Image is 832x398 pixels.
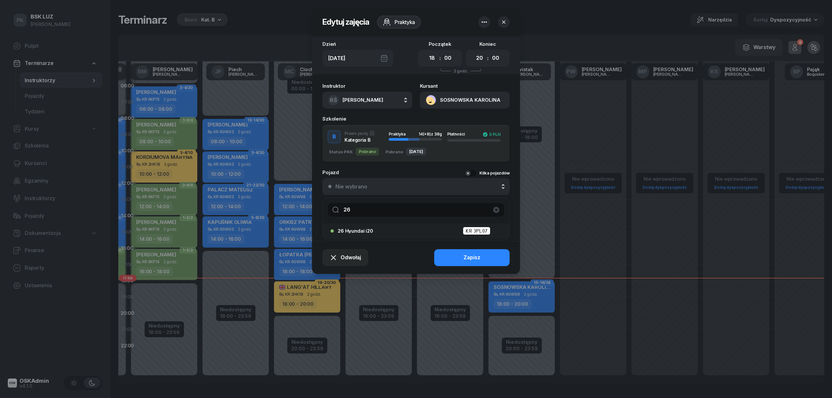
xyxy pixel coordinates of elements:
div: Zapisz [463,253,480,262]
input: Szukaj [328,203,504,217]
div: Nie wybrano [335,184,367,189]
span: 26 Hyundai i20 [338,228,373,233]
div: : [487,54,488,62]
button: Odwołaj [322,249,368,266]
span: Odwołaj [341,253,361,262]
span: RŚ [330,97,337,103]
h2: Edytuj zajęcia [322,17,369,27]
button: Nie wybrano [322,178,510,195]
button: RŚ[PERSON_NAME] [322,92,412,109]
span: KR 3PL07 [463,227,490,235]
button: Kilka pojazdów [465,170,510,176]
div: : [439,54,441,62]
button: Zapisz [434,249,510,266]
div: Kilka pojazdów [479,170,510,176]
button: SOSNOWSKA KAROLINA [420,92,510,109]
span: [PERSON_NAME] [343,97,383,103]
